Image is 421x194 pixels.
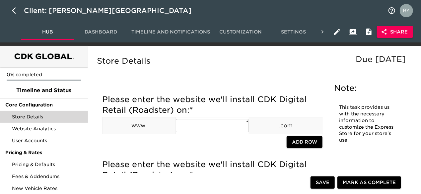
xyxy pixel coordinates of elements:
[12,113,83,120] span: Store Details
[7,71,81,78] p: 0% completed
[337,177,401,189] button: Mark as Complete
[339,104,395,144] p: This task provides us with the necessary information to customize the Express Store for your stor...
[12,137,83,144] span: User Accounts
[97,56,409,66] h5: Store Details
[311,177,335,189] button: Save
[218,28,263,36] span: Customization
[287,136,322,148] button: Add Row
[356,54,406,64] span: Due [DATE]
[103,122,175,130] p: www.
[5,87,83,95] span: Timeline and Status
[334,83,400,94] h5: Note:
[5,101,83,108] span: Core Configuration
[12,125,83,132] span: Website Analytics
[102,94,322,115] h5: Please enter the website we'll install CDK Digital Retail (Roadster) on:
[12,185,83,192] span: New Vehicle Rates
[12,173,83,180] span: Fees & Addendums
[271,28,316,36] span: Settings
[24,5,201,16] div: Client: [PERSON_NAME][GEOGRAPHIC_DATA]
[249,122,322,130] p: .com
[292,138,317,146] span: Add Row
[384,3,400,19] button: notifications
[316,179,329,187] span: Save
[12,161,83,168] span: Pricing & Defaults
[377,26,413,38] button: Share
[131,28,210,36] span: Timeline and Notifications
[361,24,377,40] button: Internal Notes and Comments
[78,28,123,36] span: Dashboard
[382,28,408,36] span: Share
[5,149,83,156] span: Pricing & Rates
[25,28,70,36] span: Hub
[345,24,361,40] button: Client View
[400,4,413,17] img: Profile
[343,179,396,187] span: Mark as Complete
[102,159,322,180] h5: Please enter the website we'll install CDK Digital Retail (Roadster) on:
